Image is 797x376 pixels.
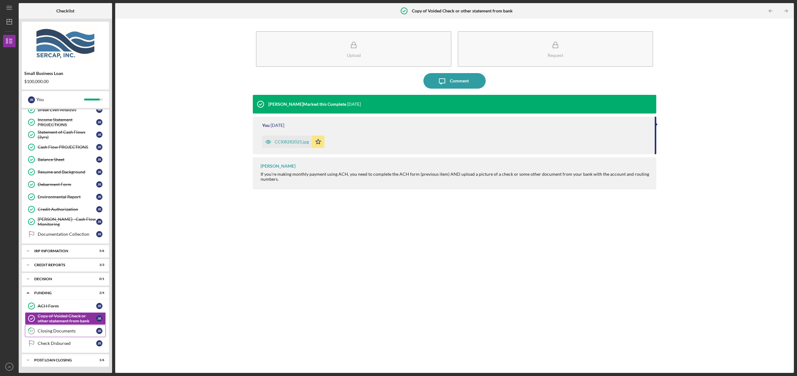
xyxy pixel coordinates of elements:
button: Upload [256,31,451,67]
div: If you're making monthly payment using ACH, you need to complete the ACH form (previous item) AND... [261,172,650,182]
a: Balance SheetJK [25,153,106,166]
div: Resume and Background [38,169,96,174]
div: Cash Flow PROJECTIONS [38,145,96,150]
div: Credit Authorization [38,207,96,212]
div: Copy of Voided Check or other statement from bank [38,313,96,323]
button: JK [3,360,16,373]
a: 47Closing DocumentsJK [25,325,106,337]
div: J K [96,156,102,163]
tspan: 47 [30,329,34,333]
img: Product logo [22,25,109,62]
div: 5 / 6 [93,249,104,253]
div: J K [96,169,102,175]
div: Check Disbursed [38,341,96,346]
div: J K [96,107,102,113]
div: Upload [347,53,361,58]
div: J K [96,119,102,125]
a: Break Even AnalysisJK [25,104,106,116]
a: Environmental ReportJK [25,191,106,203]
div: CCI08282025.jpg [275,139,309,144]
a: Resume and BackgroundJK [25,166,106,178]
a: Credit AuthorizationJK [25,203,106,216]
div: Funding [34,291,89,295]
div: [PERSON_NAME] Marked this Complete [268,102,346,107]
a: Check DisbursedJK [25,337,106,350]
div: J K [96,194,102,200]
div: Documentation Collection [38,232,96,237]
a: Debarment FormJK [25,178,106,191]
div: Debarment Form [38,182,96,187]
div: 0 / 1 [93,277,104,281]
a: ACH FormJK [25,300,106,312]
div: J K [96,219,102,225]
div: J K [96,340,102,346]
div: 1 / 6 [93,358,104,362]
div: J K [96,181,102,188]
div: 3 / 3 [93,263,104,267]
a: Cash Flow PROJECTIONSJK [25,141,106,153]
a: [PERSON_NAME] - Cash Flow MonitoringJK [25,216,106,228]
div: Environmental Report [38,194,96,199]
div: J K [28,96,35,103]
div: J K [96,303,102,309]
div: J K [96,132,102,138]
a: Copy of Voided Check or other statement from bankJK [25,312,106,325]
div: $100,000.00 [24,79,106,84]
div: J K [96,315,102,322]
div: IRP Information [34,249,89,253]
text: JK [7,365,11,369]
time: 2025-08-28 13:30 [271,123,284,128]
time: 2025-08-28 14:14 [347,102,361,107]
div: J K [96,144,102,150]
div: Request [548,53,563,58]
div: Small Business Loan [24,71,106,76]
a: Documentation CollectionJK [25,228,106,240]
div: Comment [450,73,469,89]
div: [PERSON_NAME] - Cash Flow Monitoring [38,217,96,227]
button: CCI08282025.jpg [262,136,324,148]
div: Closing Documents [38,328,96,333]
b: Checklist [56,8,74,13]
div: Break Even Analysis [38,107,96,112]
div: POST LOAN CLOSING [34,358,89,362]
div: J K [96,231,102,237]
div: J K [96,206,102,212]
div: You [262,123,270,128]
button: Request [458,31,653,67]
div: Decision [34,277,89,281]
div: [PERSON_NAME] [261,164,295,169]
div: Balance Sheet [38,157,96,162]
div: ACH Form [38,304,96,309]
button: Comment [423,73,486,89]
div: 2 / 4 [93,291,104,295]
div: Statement of Cash Flows (3yrs) [38,130,96,140]
div: You [36,94,84,105]
b: Copy of Voided Check or other statement from bank [412,8,513,13]
a: Statement of Cash Flows (3yrs)JK [25,128,106,141]
a: Income Statement PROJECTIONSJK [25,116,106,128]
div: J K [96,328,102,334]
div: Income Statement PROJECTIONS [38,117,96,127]
div: credit reports [34,263,89,267]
